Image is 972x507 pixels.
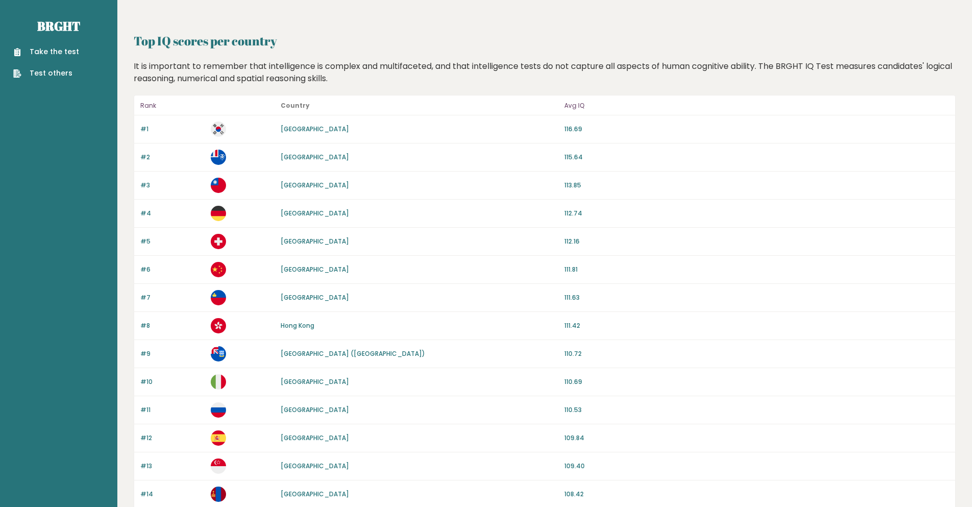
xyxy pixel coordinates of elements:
a: [GEOGRAPHIC_DATA] [281,433,349,442]
img: ru.svg [211,402,226,418]
p: 113.85 [564,181,949,190]
img: tw.svg [211,178,226,193]
p: 116.69 [564,125,949,134]
p: 110.69 [564,377,949,387]
p: #12 [140,433,205,443]
img: li.svg [211,290,226,305]
p: Rank [140,100,205,112]
p: #6 [140,265,205,274]
p: #1 [140,125,205,134]
p: 110.53 [564,405,949,415]
p: #5 [140,237,205,246]
a: [GEOGRAPHIC_DATA] [281,125,349,133]
img: kr.svg [211,122,226,137]
p: #4 [140,209,205,218]
div: It is important to remember that intelligence is complex and multifaceted, and that intelligence ... [130,60,960,85]
p: #10 [140,377,205,387]
p: #11 [140,405,205,415]
p: 111.42 [564,321,949,330]
p: #9 [140,349,205,358]
a: Take the test [13,46,79,57]
img: de.svg [211,206,226,221]
img: mn.svg [211,487,226,502]
img: ch.svg [211,234,226,249]
a: [GEOGRAPHIC_DATA] [281,181,349,189]
a: [GEOGRAPHIC_DATA] [281,293,349,302]
a: [GEOGRAPHIC_DATA] [281,209,349,218]
img: es.svg [211,430,226,446]
p: #13 [140,462,205,471]
a: Brght [37,18,80,34]
img: cn.svg [211,262,226,277]
a: [GEOGRAPHIC_DATA] ([GEOGRAPHIC_DATA]) [281,349,425,358]
p: 111.63 [564,293,949,302]
img: tf.svg [211,150,226,165]
p: 112.16 [564,237,949,246]
p: #8 [140,321,205,330]
img: it.svg [211,374,226,390]
p: Avg IQ [564,100,949,112]
h2: Top IQ scores per country [134,32,956,50]
b: Country [281,101,310,110]
a: [GEOGRAPHIC_DATA] [281,405,349,414]
p: 109.40 [564,462,949,471]
a: [GEOGRAPHIC_DATA] [281,490,349,498]
p: 112.74 [564,209,949,218]
a: Test others [13,68,79,79]
img: hk.svg [211,318,226,333]
p: 111.81 [564,265,949,274]
img: fk.svg [211,346,226,361]
p: 115.64 [564,153,949,162]
p: #7 [140,293,205,302]
a: [GEOGRAPHIC_DATA] [281,462,349,470]
p: 109.84 [564,433,949,443]
a: [GEOGRAPHIC_DATA] [281,153,349,161]
img: sg.svg [211,458,226,474]
p: 108.42 [564,490,949,499]
p: #14 [140,490,205,499]
p: 110.72 [564,349,949,358]
p: #3 [140,181,205,190]
a: [GEOGRAPHIC_DATA] [281,265,349,274]
p: #2 [140,153,205,162]
a: Hong Kong [281,321,314,330]
a: [GEOGRAPHIC_DATA] [281,377,349,386]
a: [GEOGRAPHIC_DATA] [281,237,349,246]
